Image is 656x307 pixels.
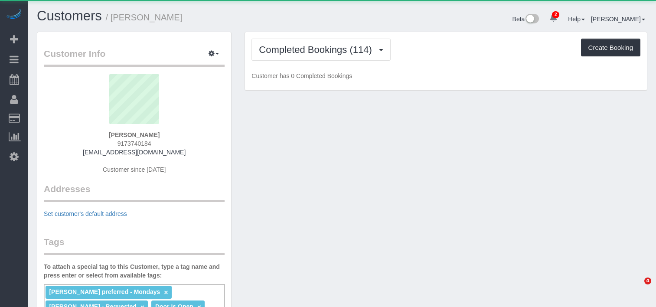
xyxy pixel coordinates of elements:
span: 2 [552,11,559,18]
span: [PERSON_NAME] preferred - Mondays [49,288,160,295]
a: Set customer's default address [44,210,127,217]
button: Create Booking [581,39,640,57]
a: × [164,289,168,296]
span: Customer since [DATE] [103,166,166,173]
button: Completed Bookings (114) [251,39,391,61]
a: Help [568,16,585,23]
a: Customers [37,8,102,23]
span: 9173740184 [117,140,151,147]
legend: Tags [44,235,225,255]
p: Customer has 0 Completed Bookings [251,72,640,80]
img: Automaid Logo [5,9,23,21]
a: Beta [512,16,539,23]
span: Completed Bookings (114) [259,44,376,55]
small: / [PERSON_NAME] [106,13,183,22]
iframe: Intercom live chat [627,278,647,298]
label: To attach a special tag to this Customer, type a tag name and press enter or select from availabl... [44,262,225,280]
a: [EMAIL_ADDRESS][DOMAIN_NAME] [83,149,186,156]
img: New interface [525,14,539,25]
strong: [PERSON_NAME] [109,131,160,138]
legend: Customer Info [44,47,225,67]
a: 2 [545,9,562,28]
a: [PERSON_NAME] [591,16,645,23]
span: 4 [644,278,651,284]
